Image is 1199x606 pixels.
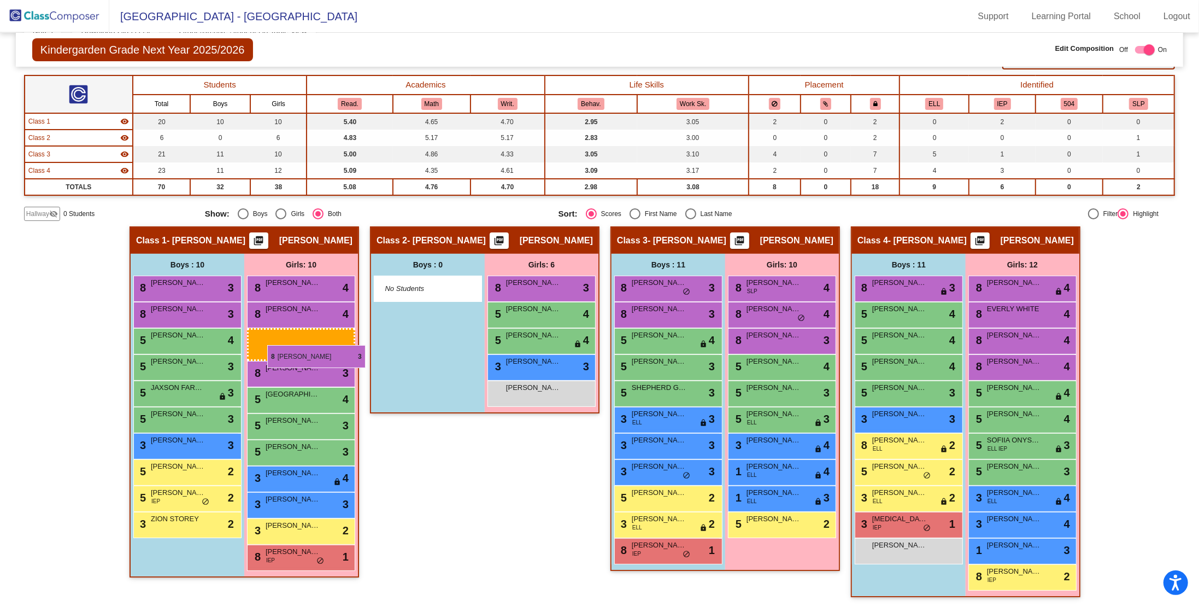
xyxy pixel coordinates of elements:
button: Print Students Details [730,232,749,249]
div: Boys : 0 [371,254,485,276]
td: 0 [1103,113,1174,130]
th: Keep away students [749,95,801,113]
span: 3 [709,306,715,322]
span: 5 [252,393,261,405]
td: 4.83 [307,130,392,146]
span: lock [1055,288,1062,296]
span: - [PERSON_NAME] [167,235,245,246]
span: ELL [632,418,642,427]
span: 3 [709,279,715,296]
button: Writ. [498,98,518,110]
div: Boys [249,209,268,219]
span: 5 [137,334,146,346]
span: 4 [1064,306,1070,322]
span: [PERSON_NAME] [266,304,320,314]
td: 3.09 [545,162,638,179]
span: 8 [618,282,627,294]
td: 0 [801,162,851,179]
td: 0 [900,113,969,130]
td: 5.00 [307,146,392,162]
td: 7 [851,146,900,162]
div: Scores [597,209,621,219]
span: [PERSON_NAME] [PERSON_NAME] [872,277,927,288]
td: 11 [190,162,250,179]
span: [PERSON_NAME] [987,277,1042,288]
td: 9 [900,179,969,195]
span: 8 [973,360,982,372]
td: 0 [900,130,969,146]
td: 7 [851,162,900,179]
span: 3 [583,279,589,296]
span: [PERSON_NAME] [506,330,561,341]
td: 2 [1103,179,1174,195]
span: [PERSON_NAME] [151,330,205,341]
button: IEP [994,98,1011,110]
td: 5.17 [393,130,471,146]
button: Print Students Details [971,232,990,249]
span: [PERSON_NAME] [872,382,927,393]
td: 10 [190,113,250,130]
span: 3 [709,384,715,401]
span: 8 [252,282,261,294]
span: 5 [973,413,982,425]
td: 6 [250,130,307,146]
span: 8 [618,308,627,320]
td: 0 [801,146,851,162]
span: lock [574,340,581,349]
td: 0 [1036,179,1103,195]
div: Girls: 12 [966,254,1079,276]
span: [PERSON_NAME] [872,409,927,419]
td: 6 [133,130,191,146]
span: lock [940,288,948,296]
td: 5 [900,146,969,162]
span: [PERSON_NAME] [632,330,686,341]
span: [PERSON_NAME] [520,235,593,246]
span: Class 4 [28,166,50,176]
div: Both [324,209,342,219]
button: Print Students Details [249,232,268,249]
span: 3 [228,279,234,296]
th: Girls [250,95,307,113]
span: 4 [1064,358,1070,375]
span: [PERSON_NAME] [632,277,686,288]
td: Betsy Armstrong - Betsy Armstrong [25,113,133,130]
td: 4.86 [393,146,471,162]
span: 4 [583,306,589,322]
mat-radio-group: Select an option [559,208,904,219]
span: 5 [137,360,146,372]
span: lock [700,340,707,349]
mat-icon: picture_as_pdf [733,235,746,250]
span: Class 1 [28,116,50,126]
th: Individualized Education Plan [969,95,1035,113]
td: 11 [190,146,250,162]
span: 4 [228,332,234,348]
span: 3 [709,411,715,427]
span: [PERSON_NAME] [747,409,801,419]
span: 8 [973,282,982,294]
button: 504 [1061,98,1078,110]
span: 5 [733,360,742,372]
a: Learning Portal [1023,8,1100,25]
span: 3 [824,332,830,348]
span: lock [1055,393,1062,401]
td: 2 [969,113,1035,130]
span: 8 [137,308,146,320]
span: 5 [618,360,627,372]
span: SHEPHERD GREEK [632,382,686,393]
td: 0 [801,113,851,130]
span: 5 [137,413,146,425]
td: 1 [1103,146,1174,162]
td: Candy Kinkead - Candy Kinkead [25,130,133,146]
span: 4 [824,358,830,375]
th: Students [133,75,307,95]
a: Support [969,8,1018,25]
span: 3 [859,413,867,425]
button: Behav. [578,98,604,110]
span: [GEOGRAPHIC_DATA][PERSON_NAME] [266,389,320,400]
td: 32 [190,179,250,195]
div: Boys : 11 [852,254,966,276]
span: 4 [1064,411,1070,427]
span: [PERSON_NAME] [506,304,561,314]
span: 3 [228,411,234,427]
span: do_not_disturb_alt [797,314,805,323]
